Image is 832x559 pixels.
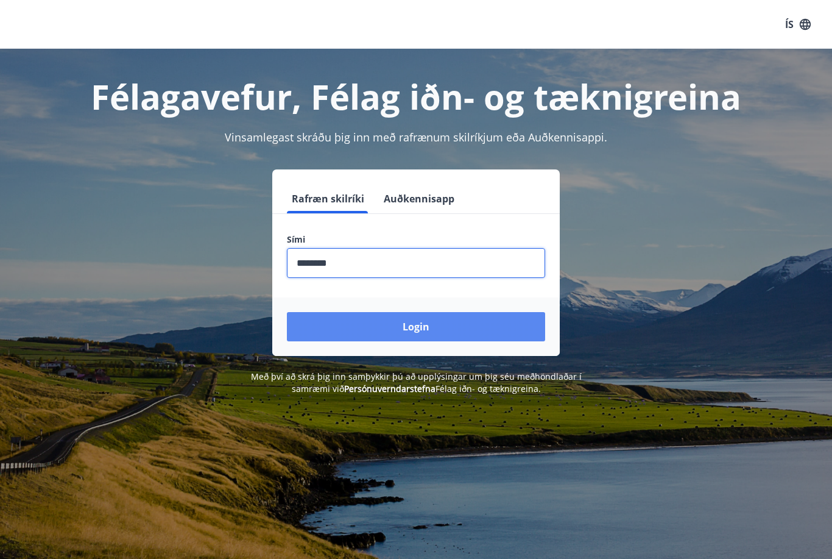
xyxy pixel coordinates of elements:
[344,383,435,394] a: Persónuverndarstefna
[15,73,817,119] h1: Félagavefur, Félag iðn- og tæknigreina
[251,371,582,394] span: Með því að skrá þig inn samþykkir þú að upplýsingar um þig séu meðhöndlaðar í samræmi við Félag i...
[287,184,369,213] button: Rafræn skilríki
[778,13,817,35] button: ÍS
[287,233,545,246] label: Sími
[287,312,545,341] button: Login
[225,130,607,144] span: Vinsamlegast skráðu þig inn með rafrænum skilríkjum eða Auðkennisappi.
[379,184,459,213] button: Auðkennisapp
